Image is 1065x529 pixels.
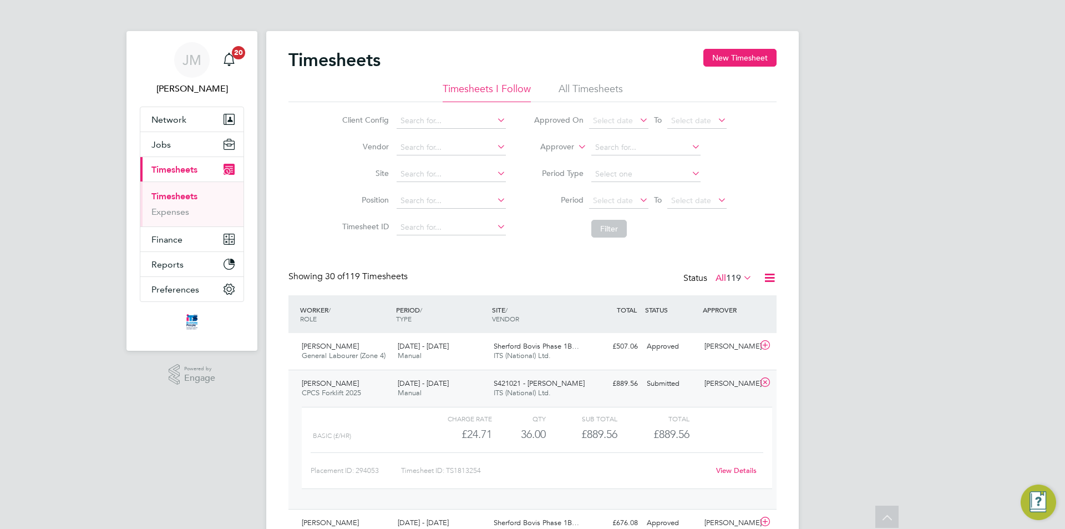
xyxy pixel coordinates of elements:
span: TYPE [396,314,412,323]
nav: Main navigation [126,31,257,351]
div: [PERSON_NAME] [700,375,758,393]
div: Approved [642,337,700,356]
img: itsconstruction-logo-retina.png [184,313,200,331]
button: Finance [140,227,244,251]
input: Search for... [397,113,506,129]
div: £889.56 [585,375,642,393]
button: Filter [591,220,627,238]
span: General Labourer (Zone 4) [302,351,386,360]
span: [PERSON_NAME] [302,379,359,388]
span: [DATE] - [DATE] [398,518,449,527]
span: Select date [593,195,633,205]
span: To [651,113,665,127]
span: / [420,305,422,314]
div: Status [683,271,754,286]
button: Timesheets [140,157,244,182]
div: £507.06 [585,337,642,356]
span: VENDOR [492,314,519,323]
a: Powered byEngage [169,364,216,385]
div: WORKER [297,300,393,329]
span: Sherford Bovis Phase 1B… [494,341,579,351]
span: Select date [671,195,711,205]
span: JM [182,53,201,67]
span: Timesheets [151,164,197,175]
div: Submitted [642,375,700,393]
a: View Details [716,466,757,475]
span: To [651,193,665,207]
label: Approver [524,142,574,153]
span: Preferences [151,284,199,295]
li: All Timesheets [559,82,623,102]
span: Manual [398,351,422,360]
a: Timesheets [151,191,197,201]
input: Search for... [397,220,506,235]
span: Select date [593,115,633,125]
span: [PERSON_NAME] [302,341,359,351]
span: / [505,305,508,314]
div: Placement ID: 294053 [311,462,401,480]
a: 20 [218,42,240,78]
label: All [716,273,752,284]
input: Search for... [397,167,506,182]
div: APPROVER [700,300,758,320]
div: Showing [288,271,410,283]
label: Client Config [339,115,389,125]
span: Powered by [184,364,215,374]
button: Reports [140,252,244,276]
a: Expenses [151,206,189,217]
input: Search for... [397,193,506,209]
button: New Timesheet [703,49,777,67]
span: TOTAL [617,305,637,314]
input: Select one [591,167,701,182]
li: Timesheets I Follow [443,82,531,102]
button: Preferences [140,277,244,301]
span: ITS (National) Ltd. [494,388,551,397]
span: [PERSON_NAME] [302,518,359,527]
span: ROLE [300,314,317,323]
span: [DATE] - [DATE] [398,341,449,351]
span: 20 [232,46,245,59]
span: Manual [398,388,422,397]
span: Basic (£/HR) [313,432,351,440]
span: Engage [184,374,215,383]
label: Timesheet ID [339,221,389,231]
span: [DATE] - [DATE] [398,379,449,388]
label: Approved On [534,115,584,125]
button: Jobs [140,132,244,157]
button: Engage Resource Center [1021,485,1056,520]
div: Sub Total [546,412,617,425]
div: Total [617,412,689,425]
label: Period [534,195,584,205]
h2: Timesheets [288,49,381,71]
div: Timesheet ID: TS1813254 [401,462,709,480]
span: ITS (National) Ltd. [494,351,551,360]
div: [PERSON_NAME] [700,337,758,356]
div: Timesheets [140,182,244,226]
button: Network [140,107,244,132]
span: 30 of [325,271,345,282]
span: CPCS Forklift 2025 [302,388,361,397]
div: £24.71 [420,425,492,444]
label: Site [339,168,389,178]
div: 36.00 [492,425,546,444]
span: Reports [151,259,184,270]
span: 119 Timesheets [325,271,408,282]
span: £889.56 [653,427,689,441]
input: Search for... [591,140,701,155]
div: SITE [489,300,585,329]
input: Search for... [397,140,506,155]
a: Go to home page [140,313,244,331]
span: 119 [726,273,741,284]
label: Position [339,195,389,205]
span: Joe Melmoth [140,82,244,95]
label: Period Type [534,168,584,178]
span: Network [151,114,186,125]
div: PERIOD [393,300,489,329]
span: Select date [671,115,711,125]
div: STATUS [642,300,700,320]
div: QTY [492,412,546,425]
span: Sherford Bovis Phase 1B… [494,518,579,527]
span: Jobs [151,139,171,150]
a: JM[PERSON_NAME] [140,42,244,95]
span: / [328,305,331,314]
